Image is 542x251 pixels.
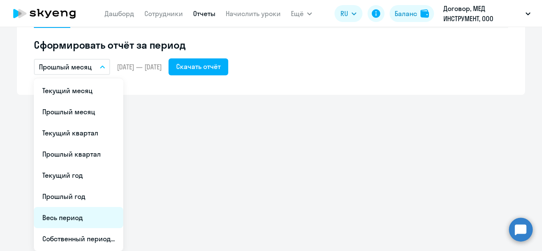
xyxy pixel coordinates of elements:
[105,9,134,18] a: Дашборд
[291,8,304,19] span: Ещё
[439,3,535,24] button: Договор, МЕД ИНСТРУМЕНТ, ООО
[34,38,508,52] h5: Сформировать отчёт за период
[226,9,281,18] a: Начислить уроки
[291,5,312,22] button: Ещё
[340,8,348,19] span: RU
[193,9,216,18] a: Отчеты
[144,9,183,18] a: Сотрудники
[39,62,92,72] p: Прошлый месяц
[335,5,362,22] button: RU
[395,8,417,19] div: Баланс
[176,61,221,72] div: Скачать отчёт
[390,5,434,22] button: Балансbalance
[34,78,123,251] ul: Ещё
[169,58,228,75] button: Скачать отчёт
[420,9,429,18] img: balance
[117,62,162,72] span: [DATE] — [DATE]
[443,3,522,24] p: Договор, МЕД ИНСТРУМЕНТ, ООО
[34,59,110,75] button: Прошлый месяц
